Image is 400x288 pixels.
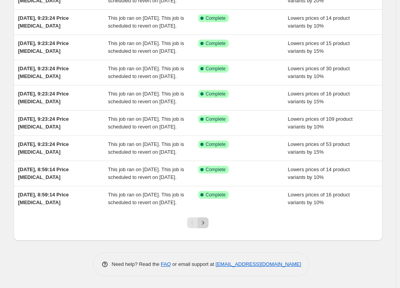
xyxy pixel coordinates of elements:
[288,40,350,54] span: Lowers prices of 15 product variants by 15%
[206,192,226,198] span: Complete
[288,141,350,155] span: Lowers prices of 53 product variants by 15%
[108,192,184,205] span: This job ran on [DATE]. This job is scheduled to revert on [DATE].
[288,192,350,205] span: Lowers prices of 16 product variants by 10%
[206,141,226,147] span: Complete
[108,66,184,79] span: This job ran on [DATE]. This job is scheduled to revert on [DATE].
[108,15,184,29] span: This job ran on [DATE]. This job is scheduled to revert on [DATE].
[18,116,69,130] span: [DATE], 9:23:24 Price [MEDICAL_DATA]
[18,66,69,79] span: [DATE], 9:23:24 Price [MEDICAL_DATA]
[18,15,69,29] span: [DATE], 9:23:24 Price [MEDICAL_DATA]
[108,91,184,104] span: This job ran on [DATE]. This job is scheduled to revert on [DATE].
[288,15,350,29] span: Lowers prices of 14 product variants by 10%
[18,167,69,180] span: [DATE], 8:59:14 Price [MEDICAL_DATA]
[206,15,226,21] span: Complete
[206,91,226,97] span: Complete
[206,40,226,47] span: Complete
[171,261,216,267] span: or email support at
[108,40,184,54] span: This job ran on [DATE]. This job is scheduled to revert on [DATE].
[18,91,69,104] span: [DATE], 9:23:24 Price [MEDICAL_DATA]
[288,91,350,104] span: Lowers prices of 16 product variants by 15%
[18,192,69,205] span: [DATE], 8:59:14 Price [MEDICAL_DATA]
[216,261,301,267] a: [EMAIL_ADDRESS][DOMAIN_NAME]
[206,167,226,173] span: Complete
[112,261,161,267] span: Need help? Read the
[198,217,209,228] button: Next
[206,116,226,122] span: Complete
[108,167,184,180] span: This job ran on [DATE]. This job is scheduled to revert on [DATE].
[108,141,184,155] span: This job ran on [DATE]. This job is scheduled to revert on [DATE].
[187,217,209,228] nav: Pagination
[108,116,184,130] span: This job ran on [DATE]. This job is scheduled to revert on [DATE].
[288,66,350,79] span: Lowers prices of 30 product variants by 10%
[288,167,350,180] span: Lowers prices of 14 product variants by 10%
[161,261,171,267] a: FAQ
[18,40,69,54] span: [DATE], 9:23:24 Price [MEDICAL_DATA]
[288,116,353,130] span: Lowers prices of 109 product variants by 10%
[206,66,226,72] span: Complete
[18,141,69,155] span: [DATE], 9:23:24 Price [MEDICAL_DATA]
